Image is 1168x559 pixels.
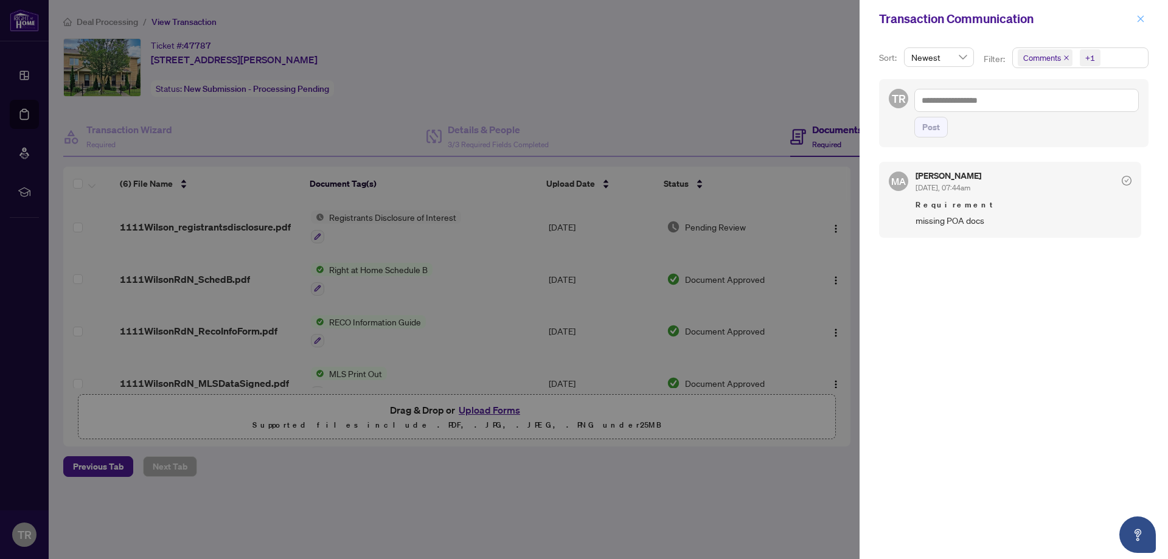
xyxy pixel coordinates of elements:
p: Sort: [879,51,899,64]
span: Comments [1018,49,1072,66]
span: close [1136,15,1145,23]
button: Open asap [1119,516,1156,553]
p: Filter: [984,52,1007,66]
span: Requirement [916,199,1131,211]
button: Post [914,117,948,137]
span: missing POA docs [916,214,1131,227]
div: Transaction Communication [879,10,1133,28]
span: close [1063,55,1069,61]
span: Comments [1023,52,1061,64]
h5: [PERSON_NAME] [916,172,981,180]
span: [DATE], 07:44am [916,183,970,192]
div: +1 [1085,52,1095,64]
span: check-circle [1122,176,1131,186]
span: Newest [911,48,967,66]
span: TR [892,90,906,107]
span: MA [891,174,906,189]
